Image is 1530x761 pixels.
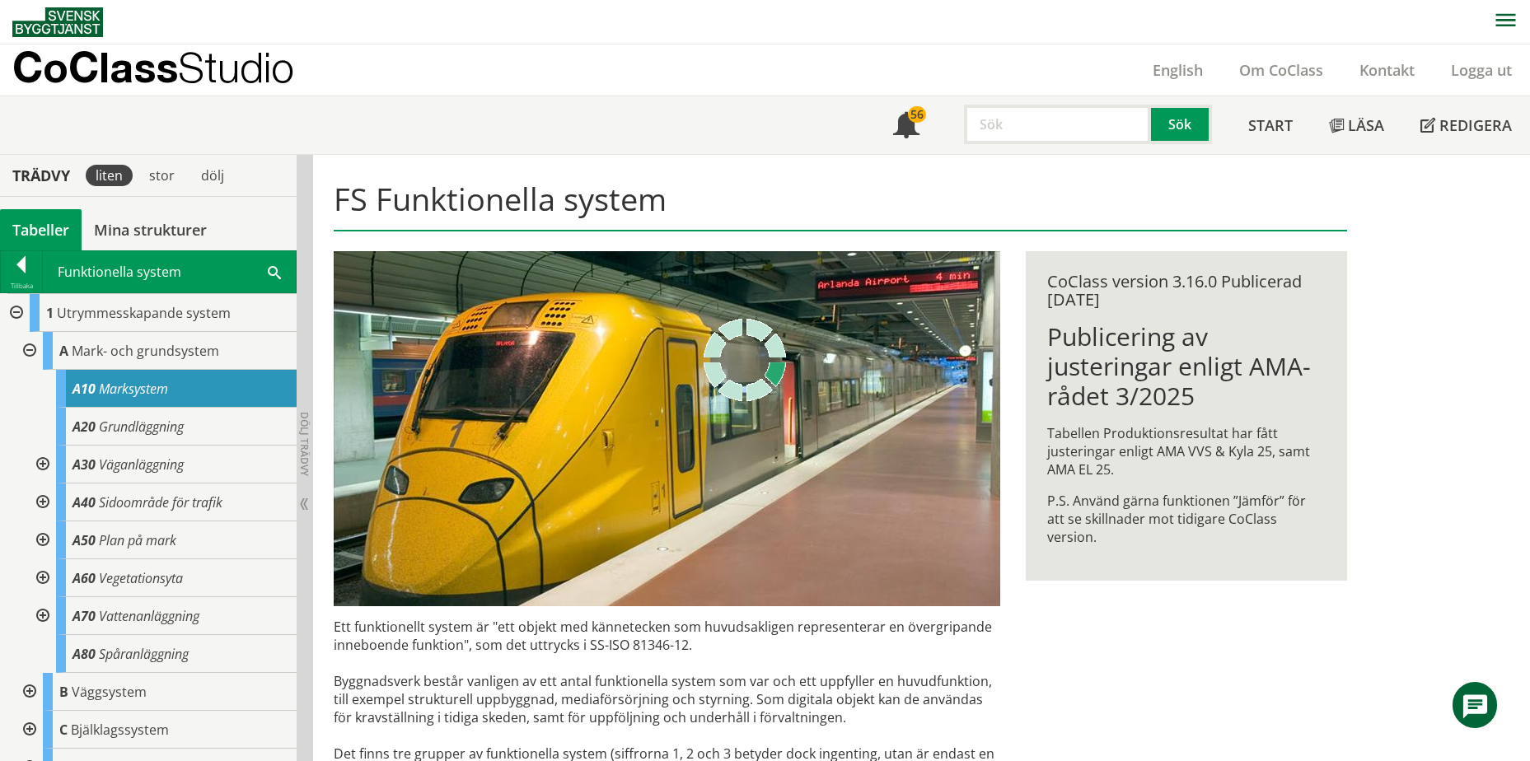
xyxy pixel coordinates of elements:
a: Logga ut [1433,60,1530,80]
a: 56 [875,96,938,154]
span: Vattenanläggning [99,607,199,625]
span: B [59,683,68,701]
input: Sök [964,105,1151,144]
span: Läsa [1348,115,1384,135]
span: Dölj trädvy [297,412,311,476]
a: Start [1230,96,1311,154]
a: Om CoClass [1221,60,1341,80]
div: CoClass version 3.16.0 Publicerad [DATE] [1047,273,1325,309]
span: A20 [73,418,96,436]
h1: FS Funktionella system [334,180,1346,231]
span: A30 [73,455,96,474]
p: Tabellen Produktionsresultat har fått justeringar enligt AMA VVS & Kyla 25, samt AMA EL 25. [1047,424,1325,479]
span: Utrymmesskapande system [57,304,231,322]
div: Trädvy [3,166,79,184]
img: Laddar [704,319,786,401]
span: A60 [73,569,96,587]
div: dölj [191,165,234,186]
div: Tillbaka [1,279,42,292]
a: Kontakt [1341,60,1433,80]
span: A50 [73,531,96,549]
span: Grundläggning [99,418,184,436]
span: Väggsystem [72,683,147,701]
span: Väganläggning [99,455,184,474]
span: A40 [73,493,96,511]
button: Sök [1151,105,1212,144]
span: Spåranläggning [99,645,189,663]
p: P.S. Använd gärna funktionen ”Jämför” för att se skillnader mot tidigare CoClass version. [1047,492,1325,546]
span: Studio [178,43,294,91]
p: CoClass [12,58,294,77]
a: Redigera [1402,96,1530,154]
div: 56 [908,106,926,123]
span: Notifikationer [893,114,919,140]
span: Sidoområde för trafik [99,493,222,511]
span: Marksystem [99,380,168,398]
a: CoClassStudio [12,44,330,96]
span: Start [1248,115,1293,135]
span: Mark- och grundsystem [72,342,219,360]
span: Plan på mark [99,531,176,549]
img: Svensk Byggtjänst [12,7,103,37]
span: C [59,721,68,739]
span: 1 [46,304,54,322]
span: Redigera [1439,115,1512,135]
span: Sök i tabellen [268,263,281,280]
span: A70 [73,607,96,625]
span: A80 [73,645,96,663]
h1: Publicering av justeringar enligt AMA-rådet 3/2025 [1047,322,1325,411]
div: liten [86,165,133,186]
div: stor [139,165,185,186]
a: Läsa [1311,96,1402,154]
span: Bjälklagssystem [71,721,169,739]
span: Vegetationsyta [99,569,183,587]
span: A10 [73,380,96,398]
a: English [1135,60,1221,80]
div: Funktionella system [43,251,296,292]
a: Mina strukturer [82,209,219,250]
span: A [59,342,68,360]
img: arlanda-express-2.jpg [334,251,1000,606]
